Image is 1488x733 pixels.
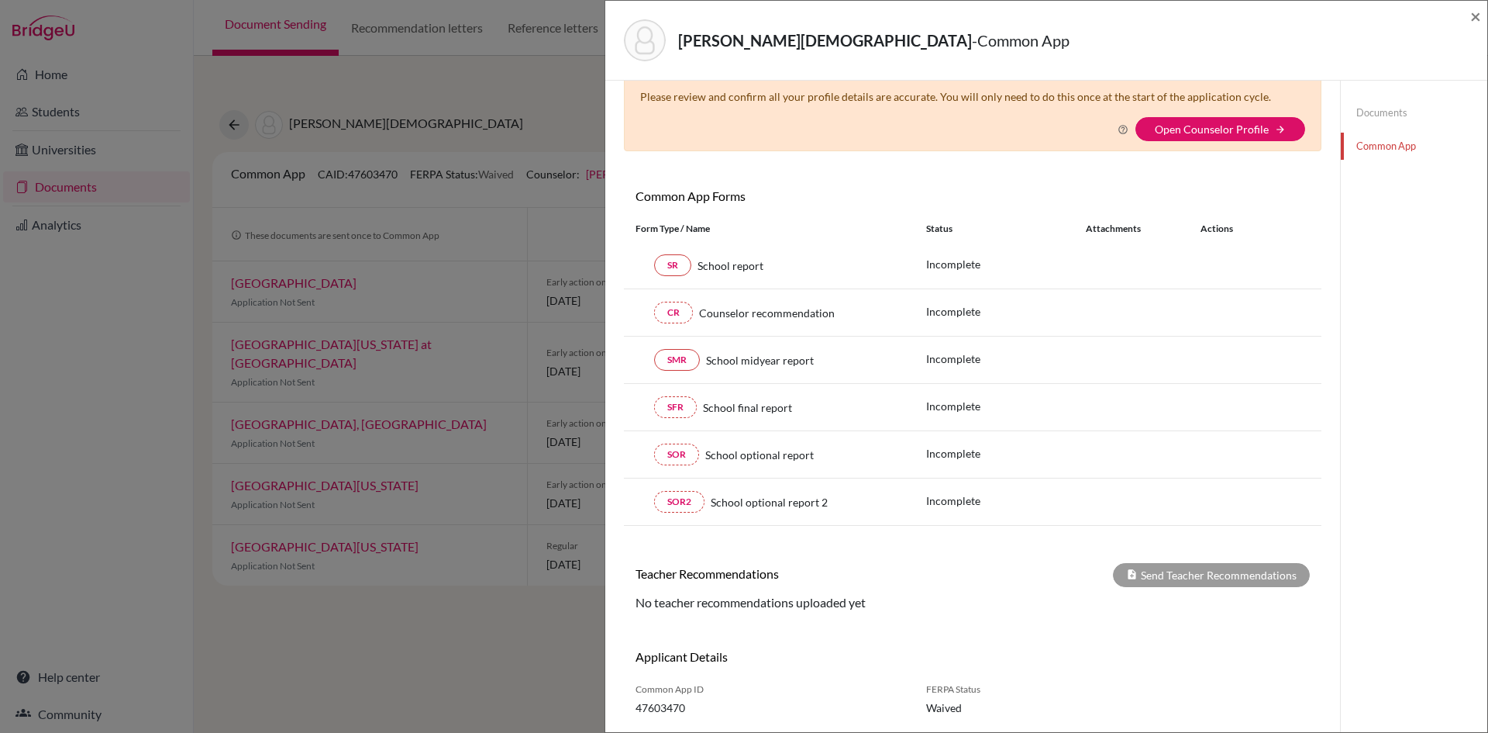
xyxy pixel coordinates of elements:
[654,491,704,513] a: SOR2
[1113,563,1310,587] div: Send Teacher Recommendations
[1182,222,1278,236] div: Actions
[699,305,835,321] span: Counselor recommendation
[926,351,1086,367] p: Incomplete
[926,493,1086,509] p: Incomplete
[926,222,1086,236] div: Status
[1135,117,1305,141] button: Open Counselor Profilearrow_forward
[624,188,973,203] h6: Common App Forms
[1086,222,1182,236] div: Attachments
[926,398,1086,414] p: Incomplete
[705,447,814,463] span: School optional report
[635,700,903,716] span: 47603470
[654,302,693,323] a: CR
[624,566,973,581] h6: Teacher Recommendations
[926,445,1086,462] p: Incomplete
[1155,123,1269,136] a: Open Counselor Profile
[703,399,792,416] span: School final report
[654,396,697,418] a: SFR
[926,683,1077,697] span: FERPA Status
[678,31,972,50] strong: [PERSON_NAME][DEMOGRAPHIC_DATA]
[972,31,1069,50] span: - Common App
[711,494,828,510] span: School optional report 2
[1470,5,1481,27] span: ×
[624,222,914,236] div: Form Type / Name
[635,649,961,664] h6: Applicant Details
[926,700,1077,716] span: Waived
[654,254,691,276] a: SR
[654,349,700,371] a: SMR
[1470,7,1481,26] button: Close
[1275,124,1286,135] i: arrow_forward
[926,256,1086,272] p: Incomplete
[640,88,1271,105] p: Please review and confirm all your profile details are accurate. You will only need to do this on...
[654,444,699,465] a: SOR
[697,258,763,274] span: School report
[706,352,814,368] span: School midyear report
[635,683,903,697] span: Common App ID
[1341,133,1487,160] a: Common App
[1341,99,1487,126] a: Documents
[926,303,1086,320] p: Incomplete
[624,593,1321,612] div: No teacher recommendations uploaded yet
